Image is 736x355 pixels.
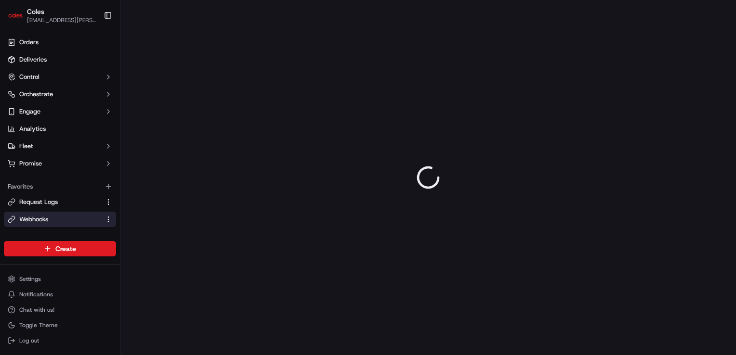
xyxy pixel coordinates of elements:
button: Toggle Theme [4,318,116,332]
button: ColesColes[EMAIL_ADDRESS][PERSON_NAME][PERSON_NAME][DOMAIN_NAME] [4,4,100,27]
span: Control [19,73,39,81]
button: Notifications [4,288,116,301]
span: Toggle Theme [19,321,58,329]
button: [EMAIL_ADDRESS][PERSON_NAME][PERSON_NAME][DOMAIN_NAME] [27,16,96,24]
span: Request Logs [19,198,58,206]
button: Webhooks [4,212,116,227]
a: Orders [4,35,116,50]
span: Log out [19,337,39,344]
span: Chat with us! [19,306,54,314]
span: Settings [19,275,41,283]
button: Coles [27,7,44,16]
span: Pickup Locations [19,232,67,241]
button: Create [4,241,116,256]
button: Control [4,69,116,85]
button: Promise [4,156,116,171]
button: Log out [4,334,116,347]
button: Settings [4,272,116,286]
button: Fleet [4,139,116,154]
a: Deliveries [4,52,116,67]
button: Orchestrate [4,87,116,102]
a: Pickup Locations [8,232,101,241]
div: Favorites [4,179,116,194]
span: Orders [19,38,39,47]
button: Chat with us! [4,303,116,317]
span: Engage [19,107,40,116]
button: Engage [4,104,116,119]
a: Analytics [4,121,116,137]
span: Fleet [19,142,33,151]
span: Notifications [19,291,53,298]
span: Promise [19,159,42,168]
button: Pickup Locations [4,229,116,244]
a: Request Logs [8,198,101,206]
img: Coles [8,8,23,23]
a: Webhooks [8,215,101,224]
span: Deliveries [19,55,47,64]
span: Webhooks [19,215,48,224]
span: Orchestrate [19,90,53,99]
span: Analytics [19,125,46,133]
button: Request Logs [4,194,116,210]
span: Create [55,244,76,254]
